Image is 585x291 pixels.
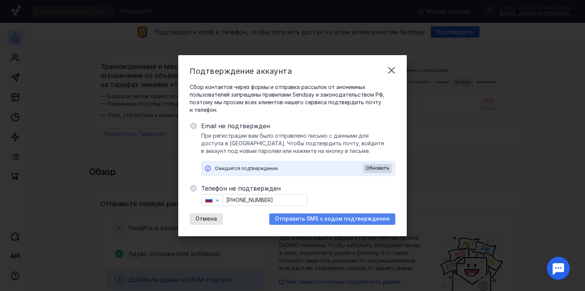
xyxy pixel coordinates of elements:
[190,83,395,114] span: Сбор контактов через формы и отправка рассылок от анонимных пользователей запрещены правилами Sen...
[190,67,292,76] span: Подтверждение аккаунта
[201,184,395,193] span: Телефон не подтвержден
[366,165,389,171] span: Обновить
[201,121,395,130] span: Email не подтвержден
[201,132,395,155] span: При регистрации вам было отправлено письмо с данными для доступа в [GEOGRAPHIC_DATA]. Чтобы подтв...
[363,164,392,173] button: Обновить
[269,213,395,225] button: Отправить SMS с кодом подтверждения
[275,216,390,222] span: Отправить SMS с кодом подтверждения
[195,216,217,222] span: Отмена
[215,165,363,172] div: Ожидается подтверждение
[190,213,223,225] button: Отмена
